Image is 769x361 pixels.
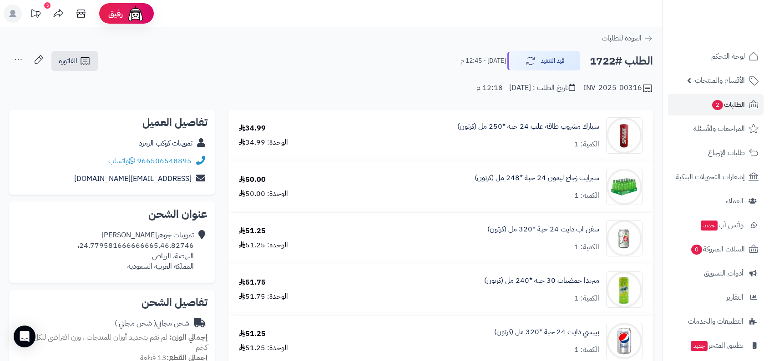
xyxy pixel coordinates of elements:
[115,318,156,329] span: ( شحن مجاني )
[574,139,599,150] div: الكمية: 1
[668,214,764,236] a: وآتس آبجديد
[583,83,653,94] div: INV-2025-00316
[668,286,764,308] a: التقارير
[460,56,506,65] small: [DATE] - 12:45 م
[137,155,192,166] a: 966506548895
[74,173,192,184] a: [EMAIL_ADDRESS][DOMAIN_NAME]
[602,33,653,44] a: العودة للطلبات
[126,5,145,23] img: ai-face.png
[239,137,288,148] div: الوحدة: 34.99
[239,226,266,236] div: 51.25
[690,339,744,352] span: تطبيق المتجر
[16,117,207,128] h2: تفاصيل العميل
[239,175,266,185] div: 50.00
[668,118,764,140] a: المراجعات والأسئلة
[690,243,745,256] span: السلات المتروكة
[59,55,77,66] span: الفاتورة
[693,122,745,135] span: المراجعات والأسئلة
[494,327,599,337] a: بيبسي دايت 24 حبة *320 مل (كرتون)
[707,19,760,38] img: logo-2.png
[239,291,288,302] div: الوحدة: 51.75
[691,341,708,351] span: جديد
[708,146,745,159] span: طلبات الإرجاع
[16,297,207,308] h2: تفاصيل الشحن
[668,262,764,284] a: أدوات التسويق
[607,271,642,308] img: 1747566616-1481083d-48b6-4b0f-b89f-c8f09a39-90x90.jpg
[668,45,764,67] a: لوحة التحكم
[139,138,192,149] a: تموينات كوكب الزمرد
[108,155,135,166] a: واتساب
[507,51,580,70] button: قيد التنفيذ
[239,343,288,353] div: الوحدة: 51.25
[108,8,123,19] span: رفيق
[239,277,266,288] div: 51.75
[16,209,207,220] h2: عنوان الشحن
[700,219,744,231] span: وآتس آب
[475,173,599,183] a: سبرايت زجاج ليمون 24 حبة *248 مل (كرتون)
[704,267,744,280] span: أدوات التسويق
[711,50,745,63] span: لوحة التحكم
[484,276,599,286] a: ميرندا حمضيات 30 حبة *240 مل (كرتون)
[726,291,744,304] span: التقارير
[711,98,745,111] span: الطلبات
[695,74,745,87] span: الأقسام والمنتجات
[701,221,718,231] span: جديد
[574,191,599,201] div: الكمية: 1
[607,323,642,359] img: 1747593334-qxF5OTEWerP7hB4NEyoyUFLqKCZryJZ6-90x90.jpg
[668,335,764,356] a: تطبيق المتجرجديد
[712,100,723,110] span: 2
[239,123,266,134] div: 34.99
[27,332,207,353] span: لم تقم بتحديد أوزان للمنتجات ، وزن افتراضي للكل 1 كجم
[574,242,599,252] div: الكمية: 1
[676,170,745,183] span: إشعارات التحويلات البنكية
[691,245,703,255] span: 0
[24,5,47,25] a: تحديثات المنصة
[607,117,642,154] img: 1747517517-f85b5201-d493-429b-b138-9978c401-90x90.jpg
[239,240,288,251] div: الوحدة: 51.25
[607,220,642,256] img: 1747540408-7a431d2a-4456-4a4d-8b76-9a07e3ea-90x90.jpg
[239,329,266,339] div: 51.25
[668,166,764,188] a: إشعارات التحويلات البنكية
[607,169,642,205] img: 1747539320-a7dfe1ef-a28f-472d-a828-3902c2c1-90x90.jpg
[726,195,744,207] span: العملاء
[574,345,599,355] div: الكمية: 1
[51,51,98,71] a: الفاتورة
[487,224,599,235] a: سفن اب دايت 24 حبة *320 مل (كرتون)
[574,293,599,304] div: الكمية: 1
[668,238,764,260] a: السلات المتروكة0
[239,189,288,199] div: الوحدة: 50.00
[668,190,764,212] a: العملاء
[688,315,744,328] span: التطبيقات والخدمات
[457,121,599,132] a: سبارك مشروب طاقة علب 24 حبة *250 مل (كرتون)
[590,52,653,70] h2: الطلب #1722
[476,83,575,93] div: تاريخ الطلب : [DATE] - 12:18 م
[668,94,764,115] a: الطلبات2
[115,318,189,329] div: شحن مجاني
[77,230,194,271] div: تموينات جوهر[PERSON_NAME] 24.779581666666665,46.82746، النهضة، الرياض المملكة العربية السعودية
[602,33,642,44] span: العودة للطلبات
[44,2,51,9] div: 5
[668,311,764,332] a: التطبيقات والخدمات
[14,326,35,347] div: Open Intercom Messenger
[169,332,207,343] strong: إجمالي الوزن:
[668,142,764,164] a: طلبات الإرجاع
